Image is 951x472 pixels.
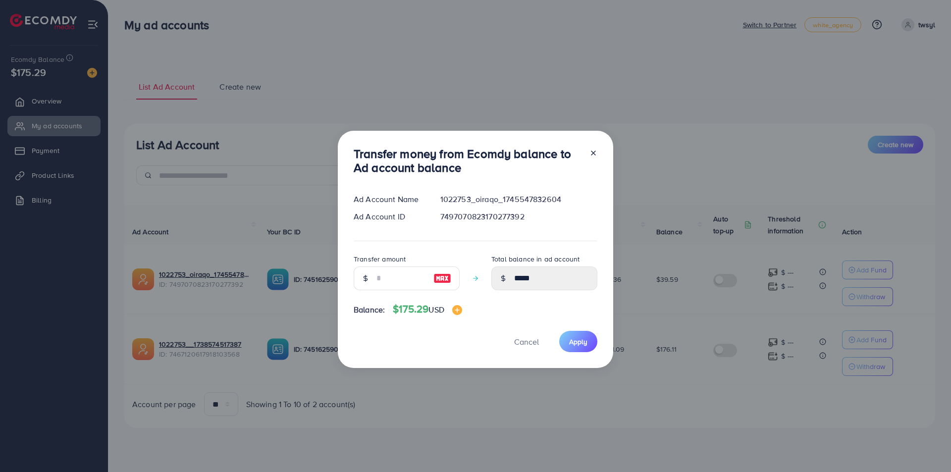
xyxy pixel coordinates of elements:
[428,304,444,315] span: USD
[433,272,451,284] img: image
[346,211,432,222] div: Ad Account ID
[559,331,597,352] button: Apply
[346,194,432,205] div: Ad Account Name
[502,331,551,352] button: Cancel
[354,254,406,264] label: Transfer amount
[569,337,587,347] span: Apply
[354,147,581,175] h3: Transfer money from Ecomdy balance to Ad account balance
[452,305,462,315] img: image
[432,211,605,222] div: 7497070823170277392
[354,304,385,315] span: Balance:
[909,427,944,465] iframe: Chat
[491,254,580,264] label: Total balance in ad account
[514,336,539,347] span: Cancel
[432,194,605,205] div: 1022753_oiraqo_1745547832604
[393,303,462,315] h4: $175.29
